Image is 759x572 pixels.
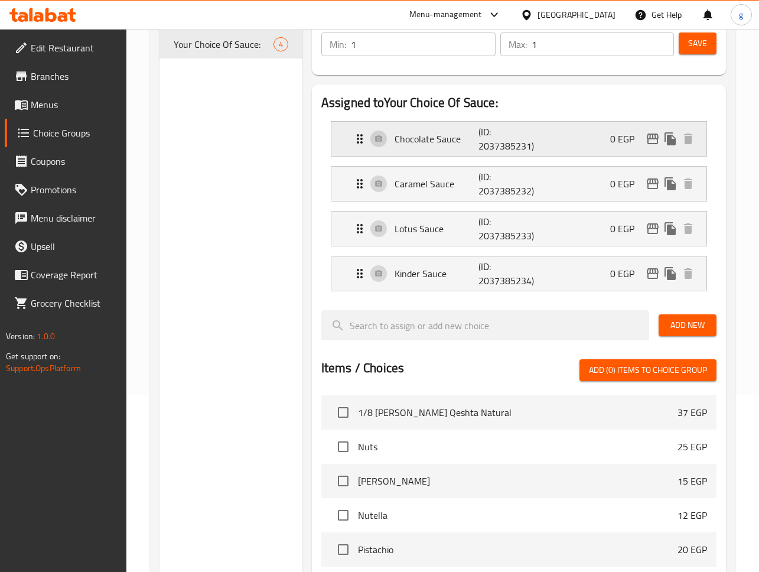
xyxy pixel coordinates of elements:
span: Select choice [331,434,356,459]
p: 0 EGP [610,177,644,191]
button: delete [679,265,697,282]
span: Promotions [31,183,118,197]
a: Branches [5,62,127,90]
button: duplicate [662,265,679,282]
p: 12 EGP [677,508,707,522]
span: Choice Groups [33,126,118,140]
p: Lotus Sauce [395,222,479,236]
h2: Items / Choices [321,359,404,377]
span: Save [688,36,707,51]
p: 0 EGP [610,132,644,146]
span: Select choice [331,400,356,425]
input: search [321,310,649,340]
button: edit [644,175,662,193]
span: Nuts [358,440,677,454]
span: Select choice [331,503,356,528]
button: Save [679,32,716,54]
button: Add (0) items to choice group [579,359,716,381]
span: Coupons [31,154,118,168]
span: Menus [31,97,118,112]
span: Select choice [331,537,356,562]
span: 1/8 [PERSON_NAME] Qeshta Natural [358,405,677,420]
p: (ID: 2037385233) [478,214,535,243]
span: Grocery Checklist [31,296,118,310]
span: Coverage Report [31,268,118,282]
span: 4 [274,39,288,50]
p: 25 EGP [677,440,707,454]
p: (ID: 2037385234) [478,259,535,288]
a: Choice Groups [5,119,127,147]
span: Upsell [31,239,118,253]
a: Menu disclaimer [5,204,127,232]
a: Coupons [5,147,127,175]
div: Expand [331,122,706,156]
h2: Assigned to Your Choice Of Sauce: [321,94,716,112]
li: Expand [321,206,716,251]
span: Pistachio [358,542,677,557]
p: Chocolate Sauce [395,132,479,146]
p: Max: [509,37,527,51]
li: Expand [321,251,716,296]
p: Kinder Sauce [395,266,479,281]
span: 1.0.0 [37,329,55,344]
button: Add New [659,314,716,336]
a: Upsell [5,232,127,261]
span: Branches [31,69,118,83]
li: Expand [321,161,716,206]
button: edit [644,130,662,148]
button: edit [644,265,662,282]
button: duplicate [662,175,679,193]
span: Edit Restaurant [31,41,118,55]
button: duplicate [662,220,679,238]
span: Select choice [331,469,356,493]
div: Expand [331,256,706,291]
div: Expand [331,167,706,201]
p: (ID: 2037385232) [478,170,535,198]
button: edit [644,220,662,238]
div: [GEOGRAPHIC_DATA] [538,8,615,21]
div: Your Choice Of Sauce:4 [159,30,302,58]
p: 15 EGP [677,474,707,488]
a: Support.OpsPlatform [6,360,81,376]
p: 0 EGP [610,266,644,281]
p: 37 EGP [677,405,707,420]
a: Menus [5,90,127,119]
span: Add New [668,318,707,333]
span: Nutella [358,508,677,522]
p: Caramel Sauce [395,177,479,191]
button: delete [679,130,697,148]
p: 20 EGP [677,542,707,557]
span: Menu disclaimer [31,211,118,225]
span: Your Choice Of Sauce: [174,37,273,51]
a: Edit Restaurant [5,34,127,62]
div: Menu-management [409,8,482,22]
span: Get support on: [6,349,60,364]
a: Grocery Checklist [5,289,127,317]
span: Version: [6,329,35,344]
button: duplicate [662,130,679,148]
p: (ID: 2037385231) [478,125,535,153]
li: Expand [321,116,716,161]
span: [PERSON_NAME] [358,474,677,488]
a: Coverage Report [5,261,127,289]
p: Min: [330,37,346,51]
button: delete [679,220,697,238]
span: g [739,8,743,21]
a: Promotions [5,175,127,204]
div: Expand [331,212,706,246]
p: 0 EGP [610,222,644,236]
button: delete [679,175,697,193]
span: Add (0) items to choice group [589,363,707,378]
